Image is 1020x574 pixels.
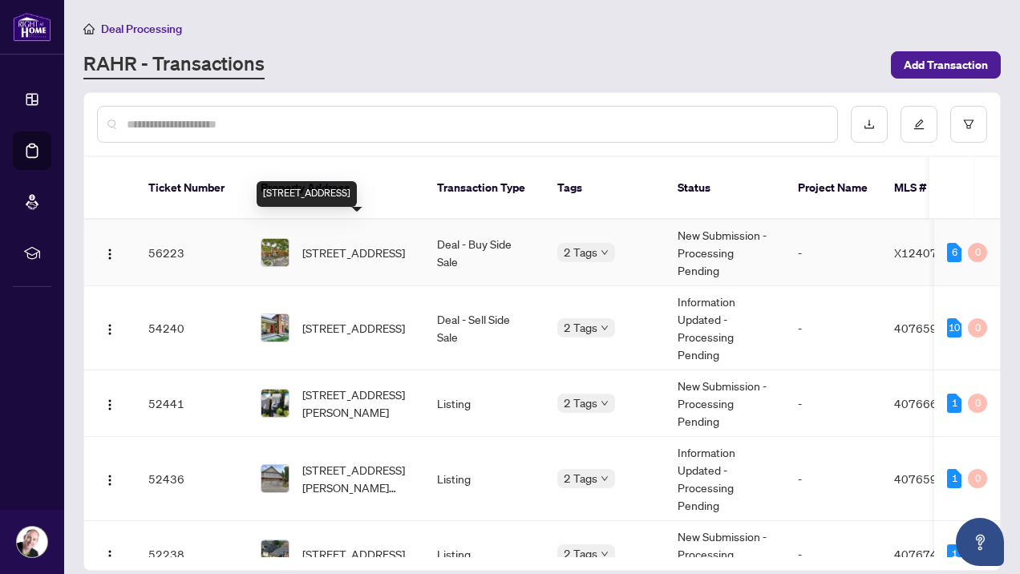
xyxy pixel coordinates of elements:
[901,106,937,143] button: edit
[103,398,116,411] img: Logo
[136,157,248,220] th: Ticket Number
[424,157,544,220] th: Transaction Type
[257,181,357,207] div: [STREET_ADDRESS]
[13,12,51,42] img: logo
[261,239,289,266] img: thumbnail-img
[968,469,987,488] div: 0
[97,315,123,341] button: Logo
[894,321,952,335] span: 40765945
[424,220,544,286] td: Deal - Buy Side Sale
[302,319,405,337] span: [STREET_ADDRESS]
[881,157,977,220] th: MLS #
[947,318,961,338] div: 10
[424,370,544,437] td: Listing
[601,324,609,332] span: down
[424,437,544,521] td: Listing
[136,286,248,370] td: 54240
[302,244,405,261] span: [STREET_ADDRESS]
[894,245,959,260] span: X12407901
[785,157,881,220] th: Project Name
[601,475,609,483] span: down
[97,240,123,265] button: Logo
[261,540,289,568] img: thumbnail-img
[601,550,609,558] span: down
[302,386,411,421] span: [STREET_ADDRESS][PERSON_NAME]
[968,318,987,338] div: 0
[785,220,881,286] td: -
[302,461,411,496] span: [STREET_ADDRESS][PERSON_NAME][PERSON_NAME]
[17,527,47,557] img: Profile Icon
[785,437,881,521] td: -
[894,396,952,410] span: 40766680
[864,119,875,130] span: download
[950,106,987,143] button: filter
[665,370,785,437] td: New Submission - Processing Pending
[785,370,881,437] td: -
[904,52,988,78] span: Add Transaction
[947,469,961,488] div: 1
[103,474,116,487] img: Logo
[665,220,785,286] td: New Submission - Processing Pending
[968,243,987,262] div: 0
[963,119,974,130] span: filter
[103,248,116,261] img: Logo
[956,518,1004,566] button: Open asap
[83,23,95,34] span: home
[851,106,888,143] button: download
[785,286,881,370] td: -
[601,399,609,407] span: down
[564,394,597,412] span: 2 Tags
[947,544,961,564] div: 1
[665,286,785,370] td: Information Updated - Processing Pending
[261,314,289,342] img: thumbnail-img
[136,437,248,521] td: 52436
[665,437,785,521] td: Information Updated - Processing Pending
[97,466,123,491] button: Logo
[83,51,265,79] a: RAHR - Transactions
[665,157,785,220] th: Status
[261,390,289,417] img: thumbnail-img
[913,119,925,130] span: edit
[947,394,961,413] div: 1
[136,220,248,286] td: 56223
[302,545,405,563] span: [STREET_ADDRESS]
[564,318,597,337] span: 2 Tags
[894,547,952,561] span: 40767476
[136,370,248,437] td: 52441
[968,394,987,413] div: 0
[424,286,544,370] td: Deal - Sell Side Sale
[564,544,597,563] span: 2 Tags
[564,469,597,487] span: 2 Tags
[601,249,609,257] span: down
[101,22,182,36] span: Deal Processing
[97,541,123,567] button: Logo
[248,157,424,220] th: Property Address
[97,390,123,416] button: Logo
[894,471,952,486] span: 40765988
[103,323,116,336] img: Logo
[103,549,116,562] img: Logo
[544,157,665,220] th: Tags
[261,465,289,492] img: thumbnail-img
[564,243,597,261] span: 2 Tags
[947,243,961,262] div: 6
[891,51,1001,79] button: Add Transaction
